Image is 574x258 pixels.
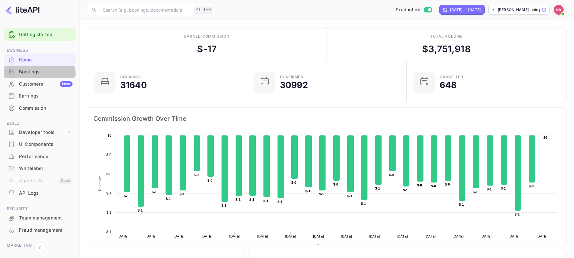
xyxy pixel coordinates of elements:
text: $-0 [445,182,450,186]
div: Developer tools [19,129,66,136]
text: $-1 [249,198,254,201]
text: $-1 [487,187,492,191]
text: $-1 [515,212,520,216]
div: Bookings [19,68,73,76]
div: Whitelabel [19,165,73,172]
a: Team management [4,212,76,223]
div: Confirmed [280,75,304,79]
text: [DATE] [117,234,129,238]
span: Marketing [4,242,76,249]
div: New [60,81,73,87]
div: UI Components [19,141,73,148]
div: Switch to Sandbox mode [393,6,434,13]
text: $-1 [152,190,157,194]
text: [DATE] [257,234,268,238]
text: [DATE] [229,234,240,238]
text: $-1 [305,189,310,193]
div: Commission [19,105,73,112]
text: [DATE] [285,234,296,238]
div: Fraud management [19,227,73,234]
text: [DATE] [425,234,436,238]
text: [DATE] [369,234,380,238]
text: $-1 [106,211,111,214]
button: Collapse navigation [34,242,45,253]
text: [DATE] [313,234,324,238]
text: [DATE] [481,234,492,238]
text: $-0 [431,184,436,188]
text: $-1 [459,203,464,206]
div: 31640 [120,81,147,89]
div: Getting started [4,28,76,41]
div: Developer tools [4,127,76,138]
text: $-1 [180,192,184,196]
img: Kobus Roux [554,5,564,15]
div: Team management [19,215,73,222]
div: $ -17 [197,42,217,56]
span: Business [4,47,76,54]
text: $-1 [278,200,282,204]
span: Build [4,120,76,127]
span: Production [396,6,420,13]
text: $-1 [124,194,129,198]
text: $-1 [263,199,268,203]
text: $-1 [166,197,171,201]
text: $-0 [194,173,199,177]
a: Earnings [4,90,76,101]
a: API Logs [4,187,76,199]
text: $-0 [417,183,422,187]
a: UI Components [4,138,76,150]
text: $-1 [236,198,240,201]
text: $-0 [106,153,111,157]
text: $-1 [375,186,380,190]
div: Home [19,57,73,64]
text: [DATE] [341,234,352,238]
span: Security [4,205,76,212]
div: $ 3,751,918 [422,42,471,56]
text: $-1 [106,230,111,234]
text: [DATE] [201,234,212,238]
div: 30992 [280,81,308,89]
div: Performance [4,151,76,163]
a: Fraud management [4,224,76,236]
text: [DATE] [509,234,520,238]
text: [DATE] [397,234,408,238]
div: Earnings [19,93,73,100]
text: $-0 [529,184,534,188]
div: Commission [4,102,76,114]
div: Customers [19,81,73,88]
a: Home [4,54,76,65]
div: API Logs [19,190,73,197]
div: Earned commission [184,34,229,39]
input: Search (e.g. bookings, documentation) [99,4,192,16]
text: [DATE] [146,234,157,238]
text: $-0 [207,179,212,182]
div: CANCELLED [440,75,464,79]
text: $-1 [403,188,408,192]
a: Performance [4,151,76,162]
text: $-1 [138,208,143,212]
text: $-0 [333,182,338,186]
text: $-0 [291,181,296,184]
text: $-1 [347,194,352,198]
img: LiteAPI logo [5,5,39,15]
text: $0 [107,134,111,137]
text: $-0 [389,173,394,177]
text: $-1 [222,204,226,207]
div: Bookings [4,66,76,78]
text: $-1 [473,190,478,194]
text: $-1 [319,192,324,196]
text: [DATE] [453,234,464,238]
text: Revenue [322,244,338,249]
div: Bookings [120,75,141,79]
div: [DATE] — [DATE] [450,7,481,13]
text: $0 [543,136,547,139]
text: $-1 [501,186,506,190]
p: [PERSON_NAME]-unbrg.[PERSON_NAME]... [498,7,540,13]
text: Revenue [98,176,102,191]
a: CustomersNew [4,78,76,90]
